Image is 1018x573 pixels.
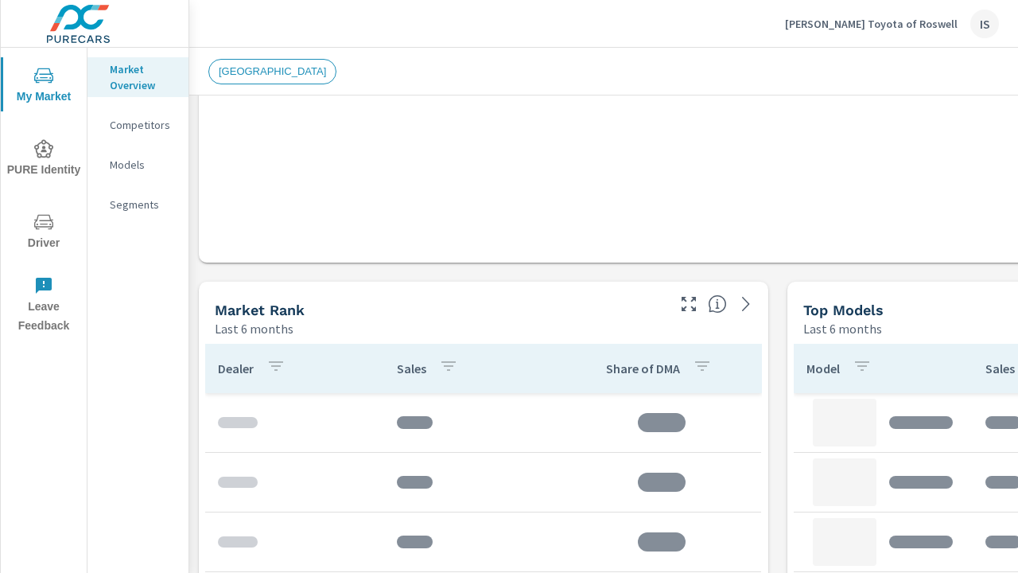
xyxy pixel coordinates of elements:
[970,10,999,38] div: IS
[110,61,176,93] p: Market Overview
[985,361,1015,376] p: Sales
[606,361,680,376] p: Share of DMA
[6,276,82,336] span: Leave Feedback
[110,117,176,133] p: Competitors
[87,153,188,177] div: Models
[87,113,188,137] div: Competitors
[215,302,305,318] h5: Market Rank
[6,66,82,107] span: My Market
[209,65,336,77] span: [GEOGRAPHIC_DATA]
[803,302,884,318] h5: Top Models
[110,157,176,173] p: Models
[806,361,840,376] p: Model
[218,361,254,376] p: Dealer
[6,212,82,253] span: Driver
[397,361,426,376] p: Sales
[1,48,87,341] div: nav menu
[87,193,188,216] div: Segments
[785,17,958,31] p: [PERSON_NAME] Toyota of Roswell
[87,57,188,97] div: Market Overview
[215,319,293,338] p: Last 6 months
[676,291,701,317] button: Make Fullscreen
[733,291,759,317] a: See more details in report
[110,197,176,212] p: Segments
[803,319,882,338] p: Last 6 months
[6,139,82,180] span: PURE Identity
